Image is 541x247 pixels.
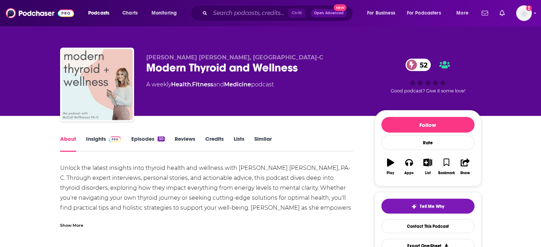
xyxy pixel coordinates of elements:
[407,8,441,18] span: For Podcasters
[60,135,76,152] a: About
[254,135,272,152] a: Similar
[362,7,404,19] button: open menu
[191,81,192,88] span: ,
[381,135,474,150] div: Rate
[400,154,418,179] button: Apps
[420,204,444,209] span: Tell Me Why
[175,135,195,152] a: Reviews
[213,81,224,88] span: and
[387,171,394,175] div: Play
[404,171,414,175] div: Apps
[288,9,305,18] span: Ctrl K
[438,171,455,175] div: Bookmark
[311,9,347,17] button: Open AdvancedNew
[381,199,474,214] button: tell me why sparkleTell Me Why
[451,7,477,19] button: open menu
[314,11,344,15] span: Open Advanced
[146,54,323,61] span: [PERSON_NAME] [PERSON_NAME], [GEOGRAPHIC_DATA]-C
[411,204,417,209] img: tell me why sparkle
[516,5,532,21] img: User Profile
[152,8,177,18] span: Monitoring
[147,7,186,19] button: open menu
[83,7,118,19] button: open menu
[413,59,431,71] span: 52
[418,154,437,179] button: List
[479,7,491,19] a: Show notifications dropdown
[456,8,468,18] span: More
[516,5,532,21] span: Logged in as Ashley_Beenen
[402,7,451,19] button: open menu
[391,88,465,93] span: Good podcast? Give it some love!
[6,6,74,20] img: Podchaser - Follow, Share and Rate Podcasts
[425,171,431,175] div: List
[381,154,400,179] button: Play
[224,81,251,88] a: Medicine
[381,219,474,233] a: Contact This Podcast
[86,135,121,152] a: InsightsPodchaser Pro
[460,171,470,175] div: Share
[526,5,532,11] svg: Add a profile image
[367,8,395,18] span: For Business
[205,135,224,152] a: Credits
[60,163,354,223] div: Unlock the latest insights into thyroid health and wellness with [PERSON_NAME] [PERSON_NAME], PA-...
[437,154,456,179] button: Bookmark
[516,5,532,21] button: Show profile menu
[192,81,213,88] a: Fitness
[497,7,508,19] a: Show notifications dropdown
[456,154,474,179] button: Share
[334,4,346,11] span: New
[210,7,288,19] input: Search podcasts, credits, & more...
[131,135,164,152] a: Episodes50
[234,135,244,152] a: Lists
[122,8,138,18] span: Charts
[171,81,191,88] a: Health
[118,7,142,19] a: Charts
[88,8,109,18] span: Podcasts
[197,5,360,21] div: Search podcasts, credits, & more...
[375,54,481,98] div: 52Good podcast? Give it some love!
[381,117,474,133] button: Follow
[62,49,133,120] img: Modern Thyroid and Wellness
[109,136,121,142] img: Podchaser Pro
[158,136,164,141] div: 50
[146,80,274,89] div: A weekly podcast
[405,59,431,71] a: 52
